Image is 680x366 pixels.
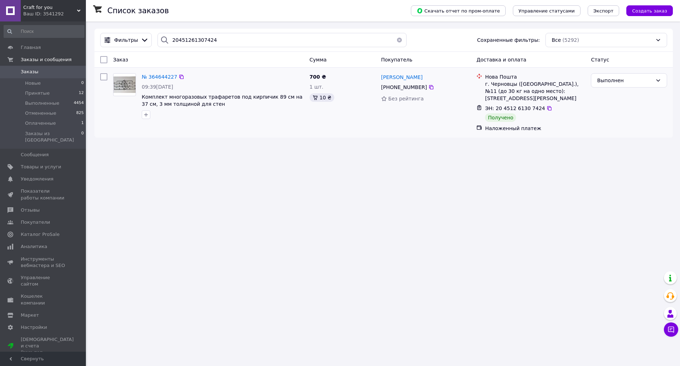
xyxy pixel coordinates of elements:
[485,125,585,132] div: Наложенный платеж
[664,322,678,337] button: Чат с покупателем
[310,74,326,80] span: 700 ₴
[593,8,613,14] span: Экспорт
[552,36,561,44] span: Все
[21,349,74,356] div: Prom топ
[114,36,138,44] span: Фильтры
[25,120,56,127] span: Оплаченные
[142,84,173,90] span: 09:39[DATE]
[411,5,506,16] button: Скачать отчет по пром-оплате
[21,312,39,318] span: Маркет
[417,8,500,14] span: Скачать отчет по пром-оплате
[562,37,579,43] span: (5292)
[310,93,334,102] div: 10 ₴
[25,90,50,97] span: Принятые
[392,33,407,47] button: Очистить
[381,57,413,63] span: Покупатель
[21,164,61,170] span: Товары и услуги
[74,100,84,107] span: 4454
[21,44,41,51] span: Главная
[388,96,424,102] span: Без рейтинга
[107,6,169,15] h1: Список заказов
[21,219,50,226] span: Покупатели
[21,207,40,213] span: Отзывы
[588,5,619,16] button: Экспорт
[113,73,136,96] a: Фото товару
[21,188,66,201] span: Показатели работы компании
[79,90,84,97] span: 12
[310,57,327,63] span: Сумма
[113,57,128,63] span: Заказ
[21,176,53,182] span: Уведомления
[626,5,673,16] button: Создать заказ
[619,8,673,13] a: Создать заказ
[157,33,406,47] input: Поиск по номеру заказа, ФИО покупателя, номеру телефона, Email, номеру накладной
[76,110,84,117] span: 825
[21,69,38,75] span: Заказы
[597,76,652,84] div: Выполнен
[21,274,66,287] span: Управление сайтом
[113,76,136,93] img: Фото товару
[21,336,74,356] span: [DEMOGRAPHIC_DATA] и счета
[25,80,41,86] span: Новые
[632,8,667,14] span: Создать заказ
[23,11,86,17] div: Ваш ID: 3541292
[23,4,77,11] span: Craft for you
[81,80,84,86] span: 0
[381,74,423,81] a: [PERSON_NAME]
[25,110,56,117] span: Отмененные
[25,100,59,107] span: Выполненные
[142,74,177,80] a: № 364644227
[380,82,428,92] div: [PHONE_NUMBER]
[519,8,575,14] span: Управление статусами
[25,130,81,143] span: Заказы из [GEOGRAPHIC_DATA]
[21,152,49,158] span: Сообщения
[485,73,585,80] div: Нова Пошта
[476,57,526,63] span: Доставка и оплата
[591,57,609,63] span: Статус
[21,56,72,63] span: Заказы и сообщения
[477,36,540,44] span: Сохраненные фильтры:
[4,25,84,38] input: Поиск
[310,84,324,90] span: 1 шт.
[21,243,47,250] span: Аналитика
[21,293,66,306] span: Кошелек компании
[81,130,84,143] span: 0
[21,256,66,269] span: Инструменты вебмастера и SEO
[485,80,585,102] div: г. Черновцы ([GEOGRAPHIC_DATA].), №11 (до 30 кг на одно место): [STREET_ADDRESS][PERSON_NAME]
[21,324,47,331] span: Настройки
[485,113,516,122] div: Получено
[21,231,59,238] span: Каталог ProSale
[513,5,581,16] button: Управление статусами
[485,105,545,111] span: ЭН: 20 4512 6130 7424
[81,120,84,127] span: 1
[381,74,423,80] span: [PERSON_NAME]
[142,94,302,107] a: Комплект многоразовых трафаретов под кирпичик 89 см на 37 см, 3 мм толщиной для стен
